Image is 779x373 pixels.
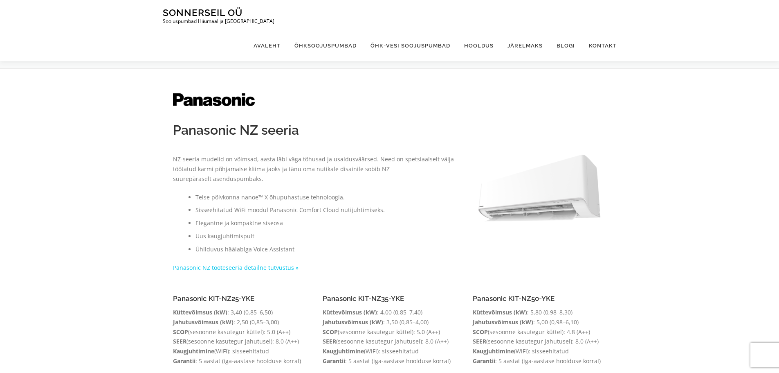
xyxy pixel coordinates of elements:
span: Panasonic NZ seeria [173,122,299,138]
li: Ühilduvus häälabiga Voice Assistant [195,244,456,254]
a: Hooldus [457,30,501,61]
strong: Kaugjuhtimine [323,347,364,355]
p: : 4,00 (0,85–7,40) : 3,50 (0,85–4,00) (sesoonne kasutegur küttel): 5.0 (A++) (sesoonne kasutegur ... [323,307,456,366]
strong: Kaugjuhtimine [173,347,214,355]
strong: SCOP [173,328,188,336]
a: Avaleht [247,30,287,61]
strong: Kaugjuhtimine [473,347,514,355]
strong: Jahutusvõimsus (kW) [473,318,533,326]
img: INDOOR_CS-NZ35YKE_A OPEN VANE [478,154,601,222]
a: Sonnerseil OÜ [163,7,242,18]
strong: Küttevõimsus (kW) [173,308,227,316]
a: Panasonic NZ tooteseeria detailne tutvustus » [173,264,299,271]
a: Kontakt [582,30,617,61]
strong: SEER [473,337,486,345]
p: : 5,80 (0,98–8,30) : 5,00 (0,98–6,10) (sesoonne kasutegur küttel): 4.8 (A++) (sesoonne kasutegur ... [473,307,606,366]
a: Õhksoojuspumbad [287,30,364,61]
strong: SEER [323,337,336,345]
p: Soojuspumbad Hiiumaal ja [GEOGRAPHIC_DATA] [163,18,274,24]
strong: Jahutusvõimsus (kW) [173,318,233,326]
li: Sisseehitatud WiFi moodul Panasonic Comfort Cloud nutijuhtimiseks. [195,205,456,215]
a: Blogi [550,30,582,61]
strong: SEER [173,337,186,345]
a: Õhk-vesi soojuspumbad [364,30,457,61]
strong: Garantii [473,357,495,365]
strong: Garantii [173,357,195,365]
a: Järelmaks [501,30,550,61]
li: Uus kaugjuhtimispult [195,231,456,241]
p: NZ-seeria mudelid on võimsad, aasta läbi väga tõhusad ja usaldusväärsed. Need on spetsiaalselt vä... [173,154,456,183]
img: Panasonic_logo.svg [173,93,255,106]
strong: Jahutusvõimsus (kW) [323,318,383,326]
strong: SCOP [323,328,338,336]
h4: Panasonic KIT-NZ50-YKE [473,295,606,303]
strong: Küttevõimsus (kW) [473,308,527,316]
h4: Panasonic KIT-NZ25-YKE [173,295,307,303]
h4: Panasonic KIT-NZ35-YKE [323,295,456,303]
li: Elegantne ja kompaktne siseosa [195,218,456,228]
li: Teise põlvkonna nanoe™ X õhupuhastuse tehnoloogia. [195,192,456,202]
strong: Küttevõimsus (kW) [323,308,377,316]
strong: Garantii [323,357,345,365]
strong: SCOP [473,328,488,336]
p: : 3,40 (0,85–6,50) : 2,50 (0,85–3,00) (sesoonne kasutegur küttel): 5.0 (A++) (sesoonne kasutegur ... [173,307,307,366]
